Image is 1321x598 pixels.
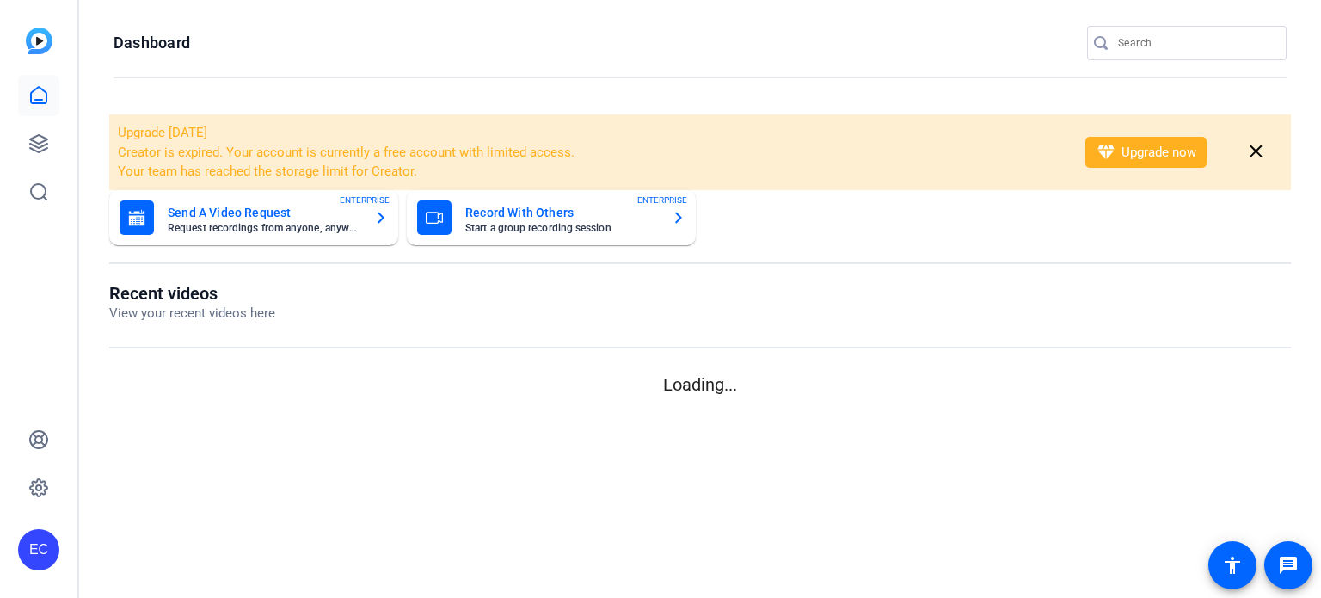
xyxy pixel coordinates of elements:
[109,372,1291,398] p: Loading...
[109,190,398,245] button: Send A Video RequestRequest recordings from anyone, anywhereENTERPRISE
[26,28,52,54] img: blue-gradient.svg
[18,529,59,570] div: EC
[114,33,190,53] h1: Dashboard
[168,202,360,223] mat-card-title: Send A Video Request
[407,190,696,245] button: Record With OthersStart a group recording sessionENTERPRISE
[1096,142,1116,163] mat-icon: diamond
[1278,555,1299,576] mat-icon: message
[109,283,275,304] h1: Recent videos
[465,202,658,223] mat-card-title: Record With Others
[1222,555,1243,576] mat-icon: accessibility
[1085,137,1207,168] button: Upgrade now
[118,143,1063,163] li: Creator is expired. Your account is currently a free account with limited access.
[1118,33,1273,53] input: Search
[637,194,687,207] span: ENTERPRISE
[109,304,275,324] p: View your recent videos here
[118,162,1063,182] li: Your team has reached the storage limit for Creator.
[1245,141,1267,163] mat-icon: close
[340,194,390,207] span: ENTERPRISE
[118,125,207,140] span: Upgrade [DATE]
[465,223,658,233] mat-card-subtitle: Start a group recording session
[168,223,360,233] mat-card-subtitle: Request recordings from anyone, anywhere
